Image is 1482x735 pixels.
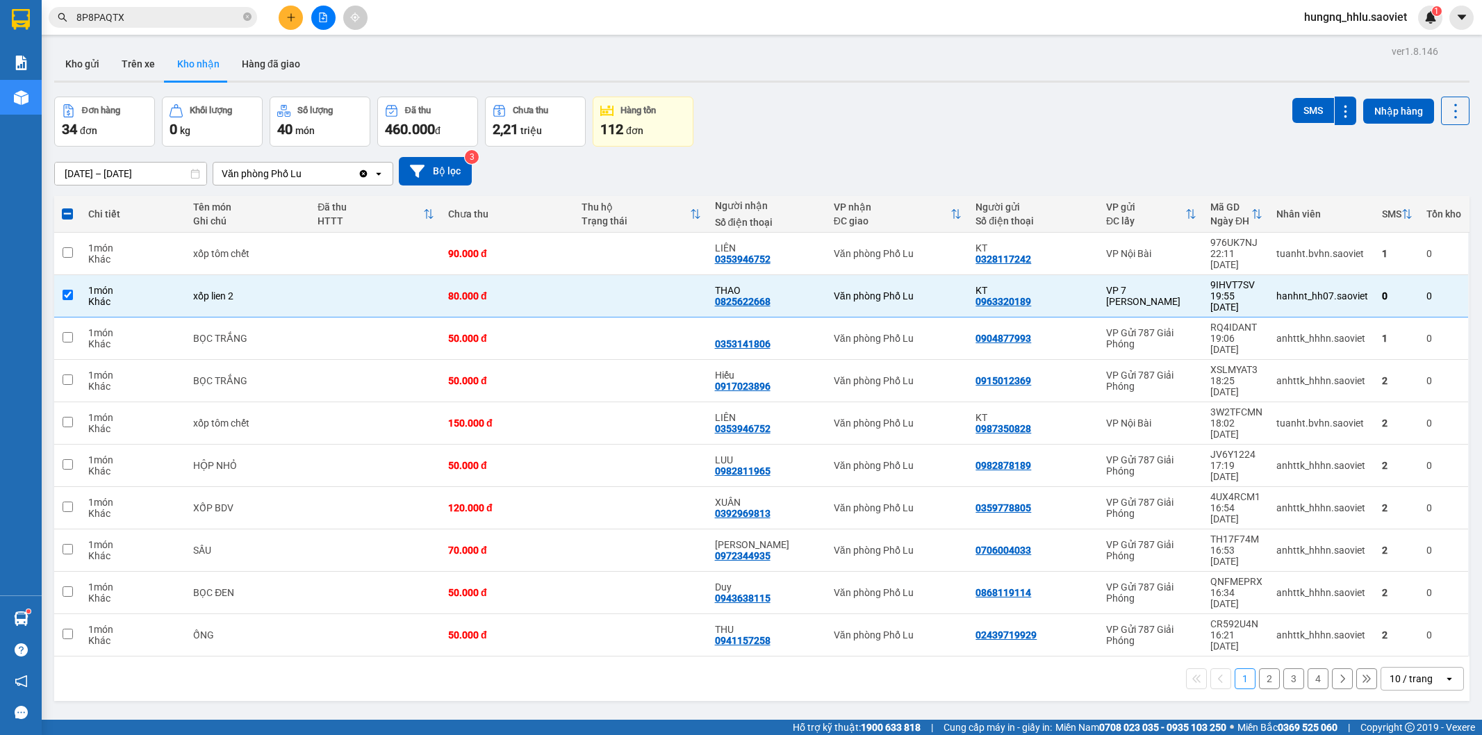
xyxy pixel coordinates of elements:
[1390,672,1433,686] div: 10 / trang
[286,13,296,22] span: plus
[358,168,369,179] svg: Clear value
[88,539,179,550] div: 1 món
[485,97,586,147] button: Chưa thu2,21 triệu
[715,593,771,604] div: 0943638115
[715,581,820,593] div: Duy
[55,163,206,185] input: Select a date range.
[88,208,179,220] div: Chi tiết
[162,97,263,147] button: Khối lượng0kg
[1426,629,1461,641] div: 0
[834,290,962,302] div: Văn phòng Phố Lu
[1210,576,1262,587] div: QNFMEPRX
[14,56,28,70] img: solution-icon
[193,545,304,556] div: SẦU
[318,201,423,213] div: Đã thu
[834,215,951,226] div: ĐC giao
[715,338,771,349] div: 0353141806
[834,545,962,556] div: Văn phòng Phố Lu
[1210,502,1262,525] div: 16:54 [DATE]
[975,412,1092,423] div: KT
[1426,460,1461,471] div: 0
[1426,208,1461,220] div: Tồn kho
[1106,201,1185,213] div: VP gửi
[975,201,1092,213] div: Người gửi
[1426,545,1461,556] div: 0
[1210,449,1262,460] div: JV6Y1224
[88,296,179,307] div: Khác
[54,97,155,147] button: Đơn hàng34đơn
[1293,8,1418,26] span: hungnq_hhlu.saoviet
[1392,44,1438,59] div: ver 1.8.146
[1210,406,1262,418] div: 3W2TFCMN
[1210,587,1262,609] div: 16:34 [DATE]
[834,629,962,641] div: Văn phòng Phố Lu
[399,157,472,185] button: Bộ lọc
[1283,668,1304,689] button: 3
[1434,6,1439,16] span: 1
[1210,534,1262,545] div: TH17F74M
[834,248,962,259] div: Văn phòng Phố Lu
[834,587,962,598] div: Văn phòng Phố Lu
[1382,375,1413,386] div: 2
[1382,290,1413,302] div: 0
[1382,502,1413,513] div: 2
[1106,454,1196,477] div: VP Gửi 787 Giải Phóng
[243,13,252,21] span: close-circle
[193,418,304,429] div: xốp tôm chết
[975,460,1031,471] div: 0982878189
[385,121,435,138] span: 460.000
[1259,668,1280,689] button: 2
[715,296,771,307] div: 0825622668
[715,497,820,508] div: XUÂN
[600,121,623,138] span: 112
[448,460,568,471] div: 50.000 đ
[1382,460,1413,471] div: 2
[975,242,1092,254] div: KT
[1106,539,1196,561] div: VP Gửi 787 Giải Phóng
[593,97,693,147] button: Hàng tồn112đơn
[715,539,820,550] div: KIM
[715,200,820,211] div: Người nhận
[297,106,333,115] div: Số lượng
[76,10,240,25] input: Tìm tên, số ĐT hoặc mã đơn
[1444,673,1455,684] svg: open
[1276,290,1368,302] div: hanhnt_hh07.saoviet
[377,97,478,147] button: Đã thu460.000đ
[1276,248,1368,259] div: tuanht.bvhn.saoviet
[1382,629,1413,641] div: 2
[270,97,370,147] button: Số lượng40món
[193,215,304,226] div: Ghi chú
[1426,375,1461,386] div: 0
[1405,722,1415,732] span: copyright
[303,167,304,181] input: Selected Văn phòng Phố Lu.
[448,290,568,302] div: 80.000 đ
[1210,545,1262,567] div: 16:53 [DATE]
[715,381,771,392] div: 0917023896
[193,502,304,513] div: XỐP BDV
[311,196,441,233] th: Toggle SortBy
[1210,333,1262,355] div: 19:06 [DATE]
[405,106,431,115] div: Đã thu
[975,545,1031,556] div: 0706004033
[1106,370,1196,392] div: VP Gửi 787 Giải Phóng
[243,11,252,24] span: close-circle
[1210,418,1262,440] div: 18:02 [DATE]
[1375,196,1419,233] th: Toggle SortBy
[448,587,568,598] div: 50.000 đ
[975,587,1031,598] div: 0868119114
[110,47,166,81] button: Trên xe
[193,201,304,213] div: Tên món
[1210,460,1262,482] div: 17:19 [DATE]
[834,502,962,513] div: Văn phòng Phố Lu
[513,106,548,115] div: Chưa thu
[1210,279,1262,290] div: 9IHVT7SV
[931,720,933,735] span: |
[26,609,31,613] sup: 1
[715,254,771,265] div: 0353946752
[1426,290,1461,302] div: 0
[193,460,304,471] div: HỘP NHỎ
[1382,418,1413,429] div: 2
[975,375,1031,386] div: 0915012369
[1382,333,1413,344] div: 1
[88,327,179,338] div: 1 món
